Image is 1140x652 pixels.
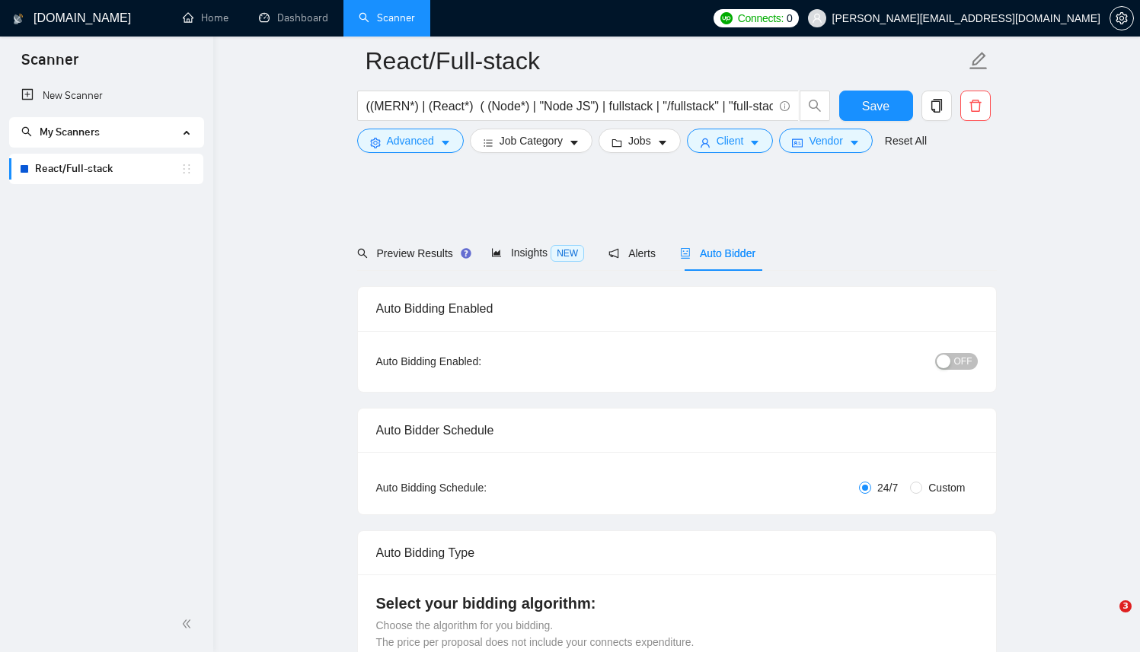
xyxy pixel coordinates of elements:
div: Auto Bidding Schedule: [376,479,576,496]
span: setting [1110,12,1133,24]
span: My Scanners [21,126,100,138]
a: Reset All [885,132,927,149]
span: 0 [787,10,793,27]
button: Save [839,91,913,121]
span: idcard [792,137,803,148]
a: setting [1110,12,1134,24]
span: edit [969,51,988,71]
span: user [700,137,711,148]
span: holder [180,163,193,175]
li: New Scanner [9,81,203,111]
a: homeHome [183,11,228,24]
input: Search Freelance Jobs... [366,97,773,116]
span: delete [961,99,990,113]
span: info-circle [780,101,790,111]
span: copy [922,99,951,113]
span: caret-down [749,137,760,148]
span: caret-down [440,137,451,148]
span: setting [370,137,381,148]
span: double-left [181,616,196,631]
span: Scanner [9,49,91,81]
span: Choose the algorithm for you bidding. The price per proposal does not include your connects expen... [376,619,695,648]
span: area-chart [491,247,502,258]
span: bars [483,137,493,148]
span: search [21,126,32,137]
span: 3 [1119,600,1132,612]
img: logo [13,7,24,31]
button: settingAdvancedcaret-down [357,129,464,153]
span: Vendor [809,132,842,149]
span: Save [862,97,889,116]
span: caret-down [569,137,580,148]
span: Job Category [500,132,563,149]
span: folder [612,137,622,148]
span: Auto Bidder [680,247,755,259]
button: delete [960,91,991,121]
span: My Scanners [40,126,100,138]
button: search [800,91,830,121]
div: Auto Bidding Enabled [376,287,978,330]
span: notification [608,248,619,259]
iframe: Intercom live chat [1088,600,1125,637]
a: searchScanner [359,11,415,24]
span: caret-down [657,137,668,148]
a: New Scanner [21,81,191,111]
button: copy [921,91,952,121]
button: barsJob Categorycaret-down [470,129,592,153]
a: dashboardDashboard [259,11,328,24]
a: React/Full-stack [35,154,180,184]
img: upwork-logo.png [720,12,733,24]
span: caret-down [849,137,860,148]
li: React/Full-stack [9,154,203,184]
span: Jobs [628,132,651,149]
span: Custom [922,479,971,496]
div: Auto Bidder Schedule [376,409,978,452]
button: idcardVendorcaret-down [779,129,872,153]
span: Advanced [387,132,434,149]
span: 24/7 [871,479,904,496]
span: NEW [551,245,584,262]
button: folderJobscaret-down [599,129,681,153]
button: userClientcaret-down [687,129,774,153]
span: user [812,13,822,24]
button: setting [1110,6,1134,30]
input: Scanner name... [366,42,966,80]
span: Alerts [608,247,656,259]
span: robot [680,248,691,259]
h4: Select your bidding algorithm: [376,593,978,614]
span: Connects: [738,10,784,27]
span: search [800,99,829,113]
div: Tooltip anchor [459,246,473,260]
span: Insights [491,246,584,259]
span: OFF [954,353,972,370]
span: Preview Results [357,247,467,259]
span: search [357,248,368,259]
span: Client [717,132,744,149]
div: Auto Bidding Type [376,531,978,574]
div: Auto Bidding Enabled: [376,353,576,370]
